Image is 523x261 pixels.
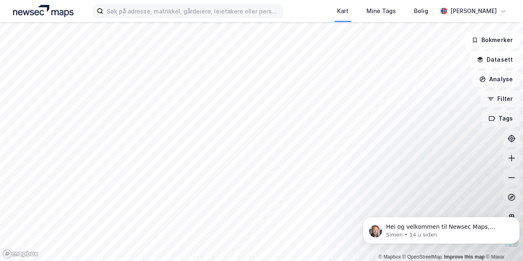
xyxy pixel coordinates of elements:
[2,249,38,259] a: Mapbox homepage
[472,71,520,87] button: Analyse
[414,6,428,16] div: Bolig
[444,254,485,260] a: Improve this map
[470,51,520,68] button: Datasett
[402,254,442,260] a: OpenStreetMap
[360,200,523,257] iframe: Intercom notifications melding
[13,5,74,17] img: logo.a4113a55bc3d86da70a041830d287a7e.svg
[103,5,283,17] input: Søk på adresse, matrikkel, gårdeiere, leietakere eller personer
[465,32,520,48] button: Bokmerker
[450,6,497,16] div: [PERSON_NAME]
[367,6,396,16] div: Mine Tags
[378,254,401,260] a: Mapbox
[481,91,520,107] button: Filter
[337,6,349,16] div: Kart
[482,110,520,127] button: Tags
